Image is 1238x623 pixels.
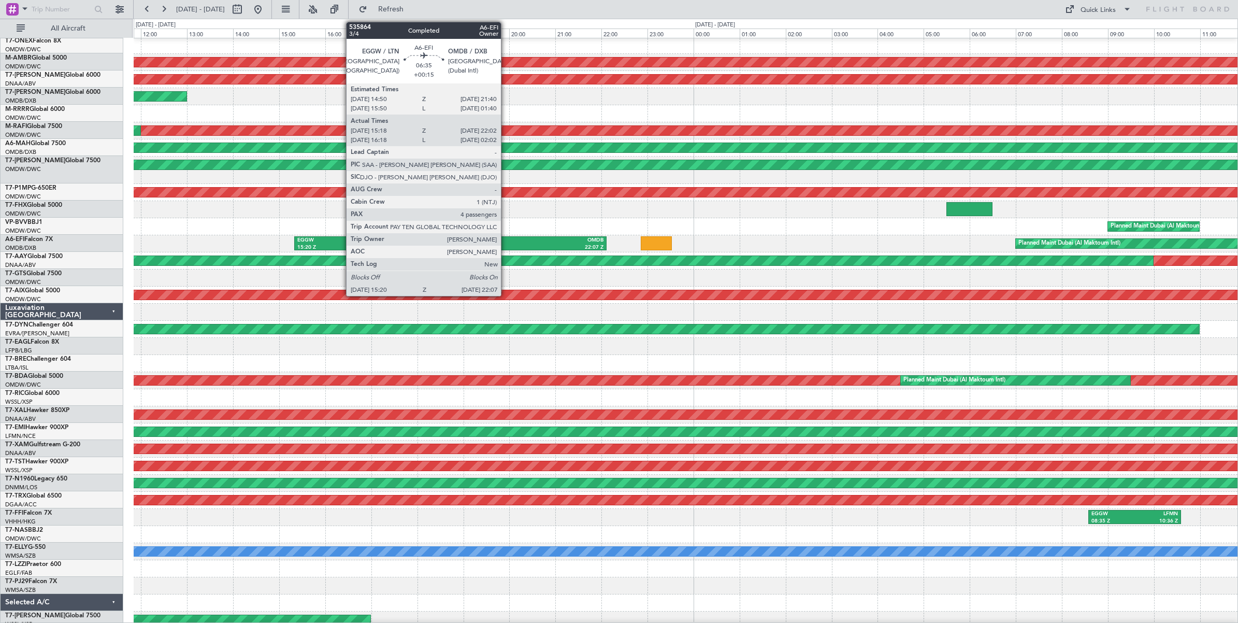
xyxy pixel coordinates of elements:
div: 13:00 [187,29,233,38]
span: T7-AAY [5,253,27,260]
a: VHHH/HKG [5,518,36,526]
span: A6-MAH [5,140,31,147]
a: DNAA/ABV [5,80,36,88]
a: A6-MAHGlobal 7500 [5,140,66,147]
a: LFPB/LBG [5,347,32,355]
div: 20:00 [509,29,555,38]
div: 10:00 [1154,29,1200,38]
div: OMDB [450,237,603,244]
div: 04:00 [877,29,924,38]
a: T7-FHXGlobal 5000 [5,202,62,208]
span: T7-TST [5,459,25,465]
div: 15:20 Z [297,244,451,251]
div: Planned Maint Dubai (Al Maktoum Intl) [1018,236,1120,251]
span: VP-BVV [5,219,27,225]
div: EGGW [297,237,451,244]
a: OMDW/DWC [5,114,41,122]
a: T7-TRXGlobal 6500 [5,493,62,499]
span: T7-XAL [5,407,26,414]
span: T7-FFI [5,510,23,516]
div: EGGW [1091,511,1135,518]
a: T7-BDAGlobal 5000 [5,373,63,379]
a: M-RAFIGlobal 7500 [5,123,62,130]
span: T7-BDA [5,373,28,379]
span: M-RRRR [5,106,30,112]
span: T7-N1960 [5,476,34,482]
div: 12:00 [141,29,187,38]
a: DNMM/LOS [5,484,37,491]
a: T7-[PERSON_NAME]Global 7500 [5,158,100,164]
span: M-AMBR [5,55,32,61]
div: [DATE] - [DATE] [695,21,735,30]
div: LFMN [1135,511,1178,518]
a: T7-PJ29Falcon 7X [5,578,57,585]
span: A6-EFI [5,236,24,243]
div: 21:00 [555,29,601,38]
div: Planned Maint Dubai (Al Maktoum Intl) [903,373,1005,388]
span: T7-P1MP [5,185,31,191]
span: T7-XAM [5,442,29,448]
a: DGAA/ACC [5,501,37,508]
span: T7-[PERSON_NAME] [5,158,65,164]
a: OMDW/DWC [5,227,41,235]
a: OMDW/DWC [5,535,41,543]
span: T7-EAGL [5,339,31,345]
a: OMDW/DWC [5,46,41,53]
a: OMDW/DWC [5,193,41,201]
a: WMSA/SZB [5,586,36,594]
a: M-AMBRGlobal 5000 [5,55,67,61]
a: DNAA/ABV [5,449,36,457]
a: T7-ELLYG-550 [5,544,46,550]
div: 07:00 [1016,29,1062,38]
span: T7-ELLY [5,544,28,550]
a: T7-EMIHawker 900XP [5,424,68,431]
a: DNAA/ABV [5,261,36,269]
div: 02:00 [786,29,832,38]
a: T7-DYNChallenger 604 [5,322,73,328]
a: OMDW/DWC [5,165,41,173]
button: All Aircraft [11,20,112,37]
a: DNAA/ABV [5,415,36,423]
a: T7-ONEXFalcon 8X [5,38,61,44]
div: 18:00 [418,29,464,38]
span: T7-ONEX [5,38,33,44]
a: T7-GTSGlobal 7500 [5,271,62,277]
a: T7-XAMGulfstream G-200 [5,442,80,448]
span: All Aircraft [27,25,109,32]
div: 14:00 [233,29,279,38]
span: T7-[PERSON_NAME] [5,89,65,95]
a: T7-LZZIPraetor 600 [5,561,61,568]
span: T7-[PERSON_NAME] [5,72,65,78]
div: 10:36 Z [1135,518,1178,525]
div: 09:00 [1108,29,1154,38]
span: T7-FHX [5,202,27,208]
a: T7-AIXGlobal 5000 [5,288,60,294]
div: Planned Maint Dubai (Al Maktoum Intl) [1111,219,1213,234]
span: T7-BRE [5,356,26,362]
a: A6-EFIFalcon 7X [5,236,53,243]
button: Refresh [354,1,416,18]
a: T7-P1MPG-650ER [5,185,56,191]
a: T7-BREChallenger 604 [5,356,71,362]
a: WSSL/XSP [5,466,33,474]
a: OMDW/DWC [5,278,41,286]
span: T7-EMI [5,424,25,431]
span: T7-AIX [5,288,25,294]
a: OMDB/DXB [5,148,36,156]
a: OMDW/DWC [5,295,41,303]
a: T7-[PERSON_NAME]Global 6000 [5,89,100,95]
a: OMDB/DXB [5,97,36,105]
div: 22:07 Z [450,244,603,251]
span: T7-[PERSON_NAME] [5,613,65,619]
span: T7-NAS [5,527,28,533]
span: M-RAFI [5,123,27,130]
div: 01:00 [740,29,786,38]
span: T7-PJ29 [5,578,28,585]
a: OMDW/DWC [5,63,41,70]
a: OMDW/DWC [5,381,41,389]
a: M-RRRRGlobal 6000 [5,106,65,112]
a: T7-XALHawker 850XP [5,407,69,414]
a: EGLF/FAB [5,569,32,577]
a: OMDW/DWC [5,210,41,218]
button: Quick Links [1060,1,1136,18]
